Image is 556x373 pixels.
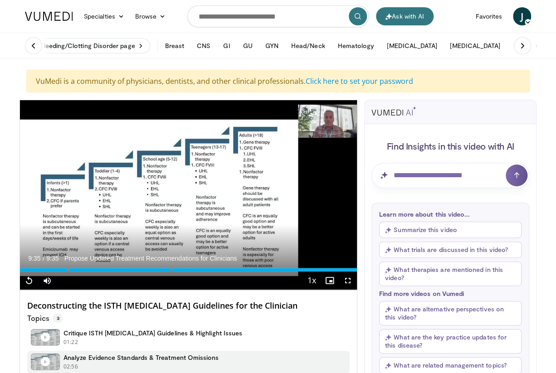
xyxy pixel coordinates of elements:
button: CNS [191,37,216,55]
button: Replay [20,271,38,290]
p: Topics [27,314,63,323]
button: Fullscreen [339,271,357,290]
div: Progress Bar [20,268,357,271]
button: What are the key practice updates for this disease? [379,329,522,354]
button: What trials are discussed in this video? [379,242,522,258]
a: J [513,7,531,25]
h4: Deconstructing the ISTH [MEDICAL_DATA] Guidelines for the Clinician [27,301,350,311]
h4: Find Insights in this video with AI [371,140,529,152]
p: Learn more about this video... [379,210,522,218]
img: vumedi-ai-logo.svg [371,107,416,116]
button: Playback Rate [302,271,321,290]
a: Visit Bleeding/Clotting Disorder page [20,38,150,53]
h4: Critique ISTH [MEDICAL_DATA] Guidelines & Highlight Issues [63,329,242,337]
button: Summarize this video [379,222,522,238]
h4: Analyze Evidence Standards & Treatment Omissions [63,354,219,362]
p: 02:56 [63,363,78,371]
button: GI [218,37,235,55]
button: Ask with AI [376,7,434,25]
a: Browse [130,7,171,25]
button: GU [237,37,258,55]
button: Enable picture-in-picture mode [321,271,339,290]
button: Hematology [332,37,380,55]
button: [MEDICAL_DATA] [381,37,443,55]
p: Find more videos on Vumedi [379,290,522,297]
button: [MEDICAL_DATA] [444,37,506,55]
img: VuMedi Logo [25,12,73,21]
a: Favorites [470,7,507,25]
input: Search topics, interventions [187,5,369,27]
button: What therapies are mentioned in this video? [379,262,522,286]
span: / [43,255,44,262]
p: 01:22 [63,338,78,346]
button: Mute [38,271,56,290]
span: Propose Updated Treatment Recommendations for Clinicians [64,254,237,262]
button: GYN [260,37,284,55]
div: VuMedi is a community of physicians, dentists, and other clinical professionals. [26,70,530,92]
span: 9:35 [28,255,40,262]
input: Question for AI [371,163,529,188]
button: Head/Neck [286,37,331,55]
a: Specialties [78,7,130,25]
button: Breast [160,37,190,55]
span: 9:35 [46,255,59,262]
video-js: Video Player [20,100,357,290]
span: 3 [53,314,63,323]
button: What are alternative perspectives on this video? [379,301,522,325]
a: Click here to set your password [306,76,413,86]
